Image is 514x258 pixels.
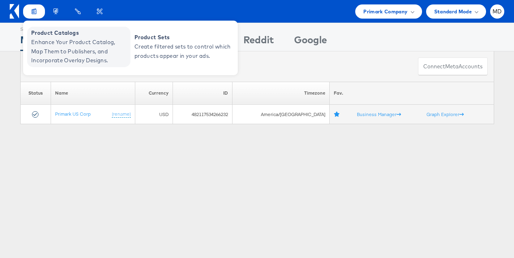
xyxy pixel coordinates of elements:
[427,111,464,117] a: Graph Explorer
[243,33,274,51] div: Reddit
[55,111,91,117] a: Primark US Corp
[363,7,407,16] span: Primark Company
[173,105,232,124] td: 482117534266232
[434,7,472,16] span: Standard Mode
[135,105,173,124] td: USD
[20,23,45,33] div: Showing
[493,9,502,14] span: MD
[232,82,329,105] th: Timezone
[232,105,329,124] td: America/[GEOGRAPHIC_DATA]
[20,82,51,105] th: Status
[173,82,232,105] th: ID
[294,33,327,51] div: Google
[31,28,128,38] span: Product Catalogs
[112,111,131,118] a: (rename)
[134,33,232,42] span: Product Sets
[20,33,45,51] div: Meta
[31,38,128,65] span: Enhance Your Product Catalog, Map Them to Publishers, and Incorporate Overlay Designs.
[134,42,232,61] span: Create filtered sets to control which products appear in your ads.
[357,111,401,117] a: Business Manager
[51,82,135,105] th: Name
[130,27,234,67] a: Product Sets Create filtered sets to control which products appear in your ads.
[445,63,459,70] span: meta
[27,27,130,67] a: Product Catalogs Enhance Your Product Catalog, Map Them to Publishers, and Incorporate Overlay De...
[135,82,173,105] th: Currency
[418,57,488,76] button: ConnectmetaAccounts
